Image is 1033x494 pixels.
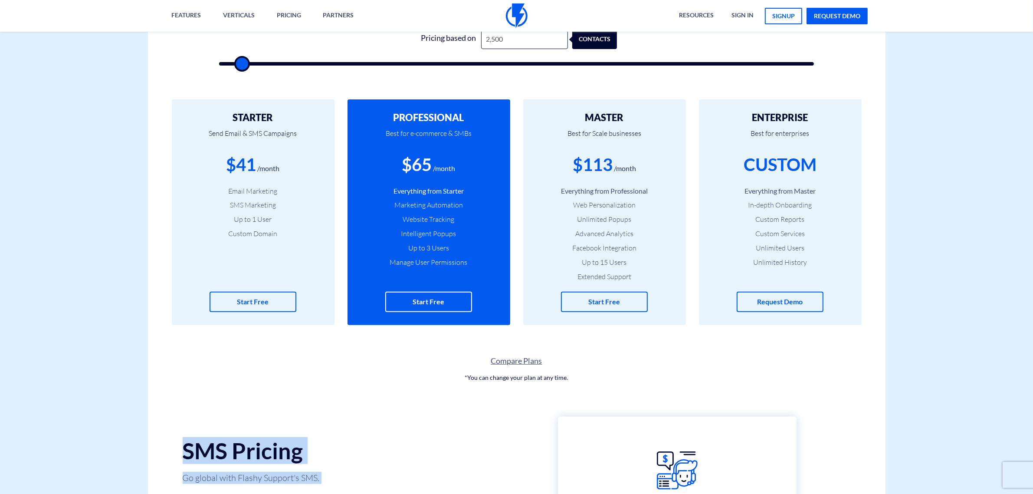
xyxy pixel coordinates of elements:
li: Unlimited Users [712,243,849,253]
li: Web Personalization [536,200,673,210]
li: Custom Reports [712,214,849,224]
li: Advanced Analytics [536,229,673,239]
div: /month [433,164,456,174]
a: Start Free [385,292,472,312]
li: Website Tracking [361,214,497,224]
p: *You can change your plan at any time. [148,373,885,382]
li: Everything from Master [712,186,849,196]
h2: SMS Pricing [183,438,476,463]
li: Email Marketing [185,186,321,196]
li: Unlimited History [712,257,849,267]
li: In-depth Onboarding [712,200,849,210]
a: request demo [807,8,868,24]
li: Everything from Professional [536,186,673,196]
a: signup [765,8,802,24]
li: Marketing Automation [361,200,497,210]
a: Start Free [210,292,296,312]
div: $113 [573,152,613,177]
p: Best for Scale businesses [536,123,673,152]
div: Pricing based on [416,30,481,49]
p: Go global with Flashy Support's SMS. [183,472,443,484]
div: $65 [402,152,432,177]
li: Intelligent Popups [361,229,497,239]
li: Facebook Integration [536,243,673,253]
div: contacts [582,30,626,49]
div: $41 [226,152,256,177]
p: Send Email & SMS Campaigns [185,123,321,152]
li: Extended Support [536,272,673,282]
li: SMS Marketing [185,200,321,210]
a: Request Demo [737,292,823,312]
div: /month [614,164,636,174]
li: Everything from Starter [361,186,497,196]
a: Start Free [561,292,648,312]
p: Best for e-commerce & SMBs [361,123,497,152]
li: Up to 1 User [185,214,321,224]
li: Custom Services [712,229,849,239]
h2: STARTER [185,112,321,123]
li: Up to 3 Users [361,243,497,253]
a: Compare Plans [148,356,885,367]
h2: PROFESSIONAL [361,112,497,123]
h2: MASTER [536,112,673,123]
li: Manage User Permissions [361,257,497,267]
h2: ENTERPRISE [712,112,849,123]
div: CUSTOM [744,152,817,177]
p: Best for enterprises [712,123,849,152]
div: /month [258,164,280,174]
li: Unlimited Popups [536,214,673,224]
li: Custom Domain [185,229,321,239]
li: Up to 15 Users [536,257,673,267]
